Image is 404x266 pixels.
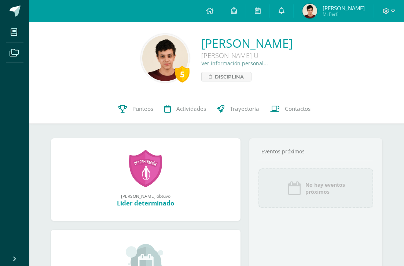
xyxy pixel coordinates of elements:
[258,148,373,155] div: Eventos próximos
[142,35,188,81] img: 7753773e494dae2c0033a77db63e765f.png
[58,199,234,207] div: Líder determinado
[323,11,365,17] span: Mi Perfil
[287,181,302,196] img: event_icon.png
[265,94,316,124] a: Contactos
[323,4,365,12] span: [PERSON_NAME]
[159,94,212,124] a: Actividades
[215,72,244,81] span: Disciplina
[175,66,190,83] div: 5
[113,94,159,124] a: Punteos
[176,105,206,113] span: Actividades
[201,60,268,67] a: Ver información personal...
[58,193,234,199] div: [PERSON_NAME] obtuvo
[302,4,317,18] img: d0e44063d19e54253f2068ba2aa0c258.png
[201,51,293,60] div: [PERSON_NAME] U
[230,105,259,113] span: Trayectoria
[305,181,345,195] span: No hay eventos próximos
[132,105,153,113] span: Punteos
[212,94,265,124] a: Trayectoria
[201,35,293,51] a: [PERSON_NAME]
[201,72,251,81] a: Disciplina
[285,105,311,113] span: Contactos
